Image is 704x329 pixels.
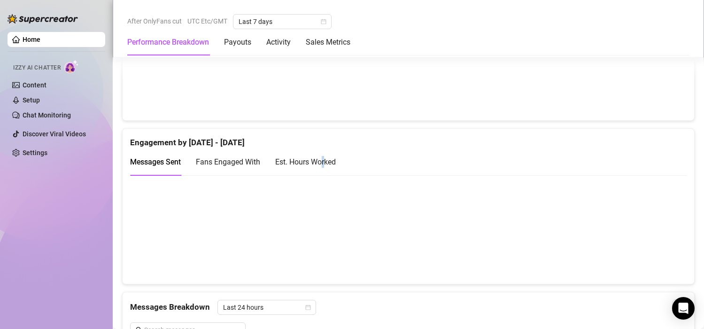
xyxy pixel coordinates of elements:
[266,37,291,48] div: Activity
[239,15,326,29] span: Last 7 days
[23,96,40,104] a: Setup
[306,37,350,48] div: Sales Metrics
[196,157,260,166] span: Fans Engaged With
[672,297,695,320] div: Open Intercom Messenger
[127,37,209,48] div: Performance Breakdown
[305,305,311,310] span: calendar
[23,149,47,157] a: Settings
[127,14,182,28] span: After OnlyFans cut
[13,63,61,72] span: Izzy AI Chatter
[321,19,326,24] span: calendar
[130,300,687,315] div: Messages Breakdown
[23,130,86,138] a: Discover Viral Videos
[224,37,251,48] div: Payouts
[130,157,181,166] span: Messages Sent
[64,60,79,73] img: AI Chatter
[187,14,227,28] span: UTC Etc/GMT
[23,36,40,43] a: Home
[130,129,687,149] div: Engagement by [DATE] - [DATE]
[223,300,310,314] span: Last 24 hours
[275,156,336,168] div: Est. Hours Worked
[8,14,78,23] img: logo-BBDzfeDw.svg
[23,111,71,119] a: Chat Monitoring
[23,81,46,89] a: Content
